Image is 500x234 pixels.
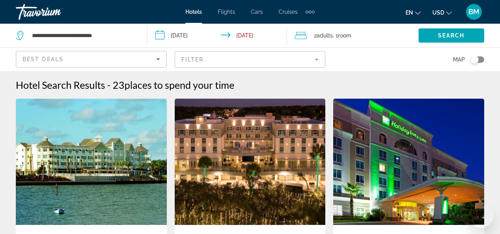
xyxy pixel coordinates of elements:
button: Filter [175,51,326,68]
button: Extra navigation items [306,6,315,18]
a: Cruises [279,9,298,15]
a: Hotels [185,9,202,15]
span: 2 [314,30,333,41]
span: places to spend your time [125,79,234,91]
button: Toggle map [465,56,484,63]
button: Search [419,28,484,43]
span: - [107,79,111,91]
h1: Hotel Search Results [16,79,105,91]
mat-select: Sort by [23,54,160,64]
span: en [406,9,413,16]
span: Room [338,32,351,39]
iframe: Button to launch messaging window [468,202,494,228]
a: Travorium [16,2,95,22]
button: Change language [406,7,421,18]
span: USD [432,9,444,16]
span: , 1 [333,30,351,41]
img: Hotel image [16,99,167,225]
h2: 23 [113,79,234,91]
span: BM [468,8,479,16]
span: Best Deals [23,56,64,62]
span: Map [453,54,465,65]
a: Cars [251,9,263,15]
img: Hotel image [175,99,326,225]
span: Adults [317,32,333,39]
button: User Menu [464,4,484,20]
button: Travelers: 2 adults, 0 children [287,24,419,47]
button: Check-in date: Oct 25, 2025 Check-out date: Oct 26, 2025 [147,24,287,47]
span: Search [438,32,465,39]
img: Hotel image [333,99,484,225]
a: Flights [218,9,235,15]
button: Change currency [432,7,452,18]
